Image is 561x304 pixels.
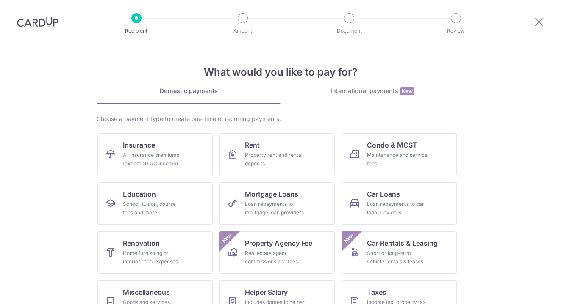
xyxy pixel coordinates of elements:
div: Property rent and rental deposits [245,151,306,168]
span: Miscellaneous [123,287,170,297]
div: All insurance premiums (except NTUC Income) [123,151,184,168]
span: New [342,231,356,245]
a: Car LoansLoan repayments to car loan providers [342,182,457,225]
span: New [400,87,414,95]
span: Condo & MCST [367,140,417,150]
div: Loan repayments to car loan providers [367,200,428,217]
a: EducationSchool, tuition, course fees and more [97,182,213,225]
a: Car Rentals & LeasingShort or long‑term vehicle rentals & leasesNew [342,231,457,274]
img: CardUp [17,17,58,27]
div: Domestic payments [97,87,280,95]
a: RenovationHome furnishing or interior reno-expenses [97,231,213,274]
span: Car Rentals & Leasing [367,238,438,248]
div: Choose a payment type to create one-time or recurring payments. [97,115,464,123]
div: Loan repayments to mortgage loan providers [245,200,306,217]
h4: What would you like to pay for? [97,65,464,80]
a: Property Agency FeeReal estate agent commissions and feesNew [219,231,335,274]
div: Real estate agent commissions and fees [245,249,306,266]
a: Mortgage LoansLoan repayments to mortgage loan providers [219,182,335,225]
p: Amount [211,27,274,35]
div: International payments [280,87,464,96]
span: Education [123,189,156,199]
span: Mortgage Loans [245,189,298,199]
span: Renovation [123,238,160,248]
span: Insurance [123,140,155,150]
span: Car Loans [367,189,400,199]
p: Document [318,27,380,35]
span: Helper Salary [245,287,288,297]
a: Condo & MCSTMaintenance and service fees [342,133,457,175]
span: New [220,231,234,245]
span: Taxes [367,287,386,297]
a: RentProperty rent and rental deposits [219,133,335,175]
div: Home furnishing or interior reno-expenses [123,249,184,266]
a: InsuranceAll insurance premiums (except NTUC Income) [97,133,213,175]
div: School, tuition, course fees and more [123,200,184,217]
p: Recipient [105,27,168,35]
span: Rent [245,140,260,150]
span: Property Agency Fee [245,238,312,248]
p: Review [425,27,487,35]
div: Short or long‑term vehicle rentals & leases [367,249,428,266]
div: Maintenance and service fees [367,151,428,168]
